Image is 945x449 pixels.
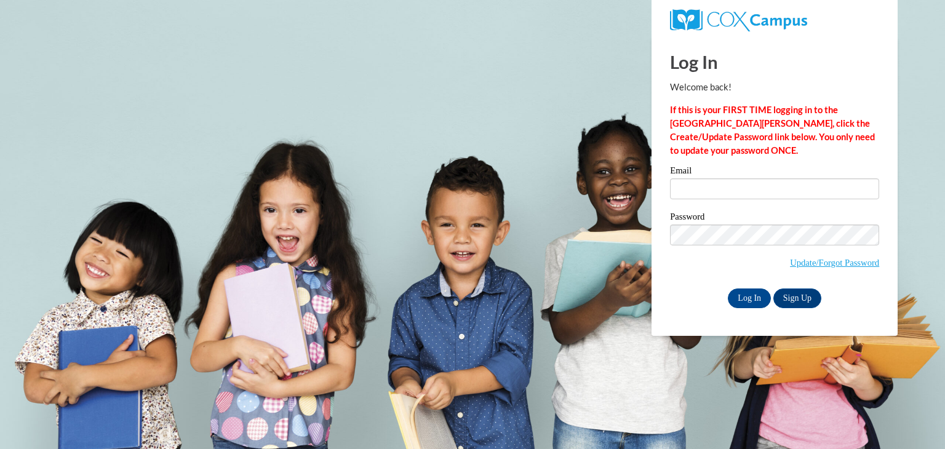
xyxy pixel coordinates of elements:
[670,81,879,94] p: Welcome back!
[790,258,879,268] a: Update/Forgot Password
[670,49,879,74] h1: Log In
[670,14,807,25] a: COX Campus
[773,288,821,308] a: Sign Up
[670,166,879,178] label: Email
[728,288,771,308] input: Log In
[670,212,879,224] label: Password
[670,9,807,31] img: COX Campus
[670,105,875,156] strong: If this is your FIRST TIME logging in to the [GEOGRAPHIC_DATA][PERSON_NAME], click the Create/Upd...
